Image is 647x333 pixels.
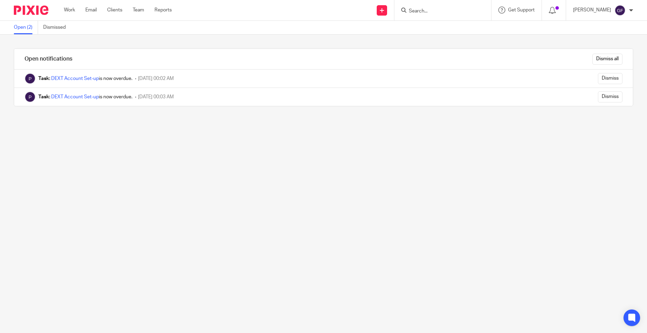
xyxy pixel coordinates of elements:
a: Open (2) [14,21,38,34]
img: Pixie [25,91,36,102]
input: Search [408,8,470,15]
input: Dismiss all [592,54,622,65]
span: Get Support [508,8,535,12]
img: svg%3E [615,5,626,16]
a: Reports [154,7,172,13]
b: Task: [38,76,50,81]
h1: Open notifications [25,55,72,63]
a: Dismissed [43,21,71,34]
input: Dismiss [598,73,622,84]
input: Dismiss [598,91,622,102]
div: is now overdue. [38,93,132,100]
img: Pixie [14,6,48,15]
a: Team [133,7,144,13]
div: is now overdue. [38,75,132,82]
span: [DATE] 00:02 AM [138,76,174,81]
img: Pixie [25,73,36,84]
p: [PERSON_NAME] [573,7,611,13]
a: Email [85,7,97,13]
a: Work [64,7,75,13]
span: [DATE] 00:03 AM [138,94,174,99]
a: DEXT Account Set-up [51,94,99,99]
a: DEXT Account Set-up [51,76,99,81]
b: Task: [38,94,50,99]
a: Clients [107,7,122,13]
